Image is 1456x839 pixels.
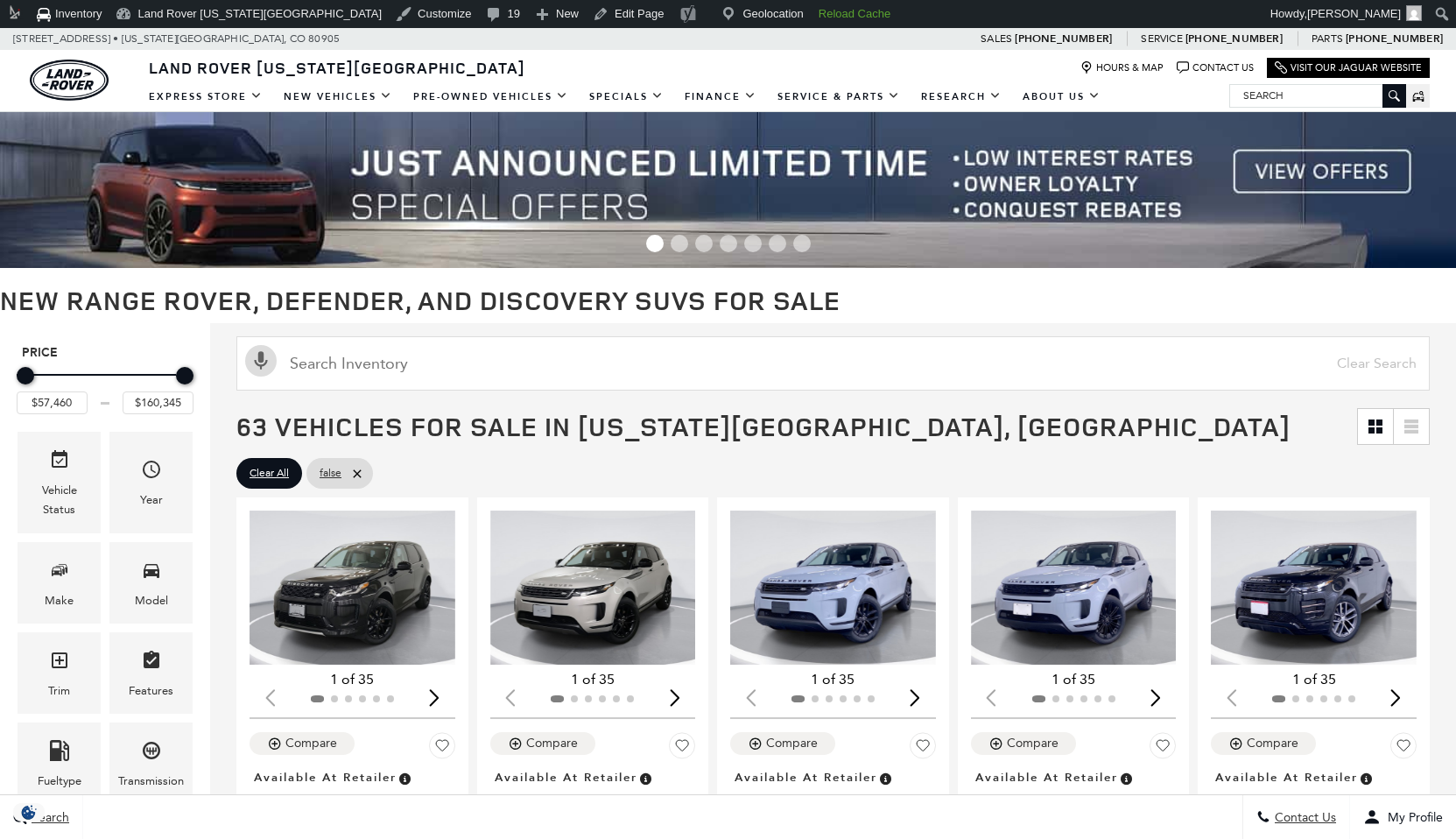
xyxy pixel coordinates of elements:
span: Transmission [141,736,162,772]
div: FueltypeFueltype [18,723,101,804]
img: 2025 Land Rover Range Rover Evoque S 1 [730,511,936,665]
a: Hours & Map [1080,61,1164,74]
button: Save Vehicle [910,732,936,765]
span: Go to slide 2 [671,235,688,252]
button: Compare Vehicle [730,732,835,755]
div: 1 / 2 [490,511,696,665]
div: 1 of 35 [971,670,1177,689]
div: 1 / 2 [971,511,1177,665]
div: YearYear [109,432,193,532]
div: FeaturesFeatures [109,632,193,714]
div: 1 of 35 [1211,670,1417,689]
span: Features [141,645,162,681]
span: 63 Vehicles for Sale in [US_STATE][GEOGRAPHIC_DATA], [GEOGRAPHIC_DATA] [236,408,1291,444]
div: Trim [48,681,70,701]
div: 1 / 2 [730,511,936,665]
span: Trim [49,645,70,681]
span: Go to slide 3 [695,235,713,252]
span: Fueltype [49,736,70,772]
a: [PHONE_NUMBER] [1015,32,1112,46]
span: Go to slide 6 [769,235,786,252]
a: Visit Our Jaguar Website [1275,61,1422,74]
a: [PHONE_NUMBER] [1346,32,1443,46]
span: Make [49,555,70,591]
div: Features [129,681,173,701]
strong: Reload Cache [819,7,890,20]
div: Compare [526,736,578,751]
input: Maximum [123,391,193,414]
span: My Profile [1381,810,1443,825]
span: false [320,462,341,484]
div: Next slide [423,678,447,716]
span: Vehicle is in stock and ready for immediate delivery. Due to demand, availability is subject to c... [877,768,893,787]
span: [STREET_ADDRESS] • [13,28,119,50]
section: Click to Open Cookie Consent Modal [9,803,49,821]
span: Available at Retailer [495,768,637,787]
div: Year [140,490,163,510]
div: VehicleVehicle Status [18,432,101,532]
div: Compare [1007,736,1059,751]
span: CO [290,28,306,50]
div: Transmission [118,772,184,791]
div: Vehicle Status [31,481,88,519]
a: Finance [674,81,767,112]
div: Maximum Price [176,367,193,384]
a: About Us [1012,81,1111,112]
input: Search [1230,85,1405,106]
div: 1 / 2 [250,511,455,665]
button: Compare Vehicle [971,732,1076,755]
div: Price [17,361,193,414]
span: Vehicle is in stock and ready for immediate delivery. Due to demand, availability is subject to c... [397,768,412,787]
img: Opt-Out Icon [9,803,49,821]
div: Compare [285,736,337,751]
span: Available at Retailer [254,768,397,787]
div: TransmissionTransmission [109,723,193,804]
span: Available at Retailer [975,768,1118,787]
a: [PHONE_NUMBER] [1185,32,1283,46]
span: Go to slide 1 [646,235,664,252]
span: Contact Us [1270,810,1336,825]
div: Compare [766,736,818,751]
span: Service [1141,32,1182,45]
a: Contact Us [1177,61,1254,74]
a: EXPRESS STORE [138,81,273,112]
div: 1 of 35 [490,670,696,689]
div: 1 of 35 [250,670,455,689]
nav: Main Navigation [138,81,1111,112]
div: Make [45,591,74,610]
a: Research [911,81,1012,112]
div: 1 of 35 [730,670,936,689]
span: [US_STATE][GEOGRAPHIC_DATA], [122,28,287,50]
img: 2025 Land Rover Discovery Sport S 1 [250,511,455,665]
a: Service & Parts [767,81,911,112]
span: Vehicle is in stock and ready for immediate delivery. Due to demand, availability is subject to c... [1358,768,1374,787]
span: Parts [1312,32,1343,45]
button: Compare Vehicle [1211,732,1316,755]
a: Land Rover [US_STATE][GEOGRAPHIC_DATA] [138,57,536,78]
div: Model [135,591,168,610]
div: Minimum Price [17,367,34,384]
img: 2025 Land Rover Range Rover Evoque Dynamic 1 [1211,511,1417,665]
a: New Vehicles [273,81,403,112]
button: Save Vehicle [1390,732,1417,765]
span: Land Rover [US_STATE][GEOGRAPHIC_DATA] [149,57,525,78]
span: Vehicle [49,445,70,481]
svg: Click to toggle on voice search [245,345,277,377]
button: Compare Vehicle [490,732,595,755]
span: Vehicle is in stock and ready for immediate delivery. Due to demand, availability is subject to c... [637,768,653,787]
span: 80905 [308,28,340,50]
div: ModelModel [109,542,193,624]
span: [PERSON_NAME] [1307,7,1401,20]
div: Next slide [1384,678,1408,716]
span: Vehicle is in stock and ready for immediate delivery. Due to demand, availability is subject to c... [1118,768,1134,787]
span: Go to slide 5 [744,235,762,252]
a: land-rover [30,60,109,101]
span: Year [141,455,162,490]
button: Save Vehicle [669,732,695,765]
button: Compare Vehicle [250,732,355,755]
span: Available at Retailer [735,768,877,787]
span: Available at Retailer [1215,768,1358,787]
img: 2025 Land Rover Range Rover Evoque S 1 [971,511,1177,665]
span: Go to slide 4 [720,235,737,252]
div: Fueltype [38,772,81,791]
